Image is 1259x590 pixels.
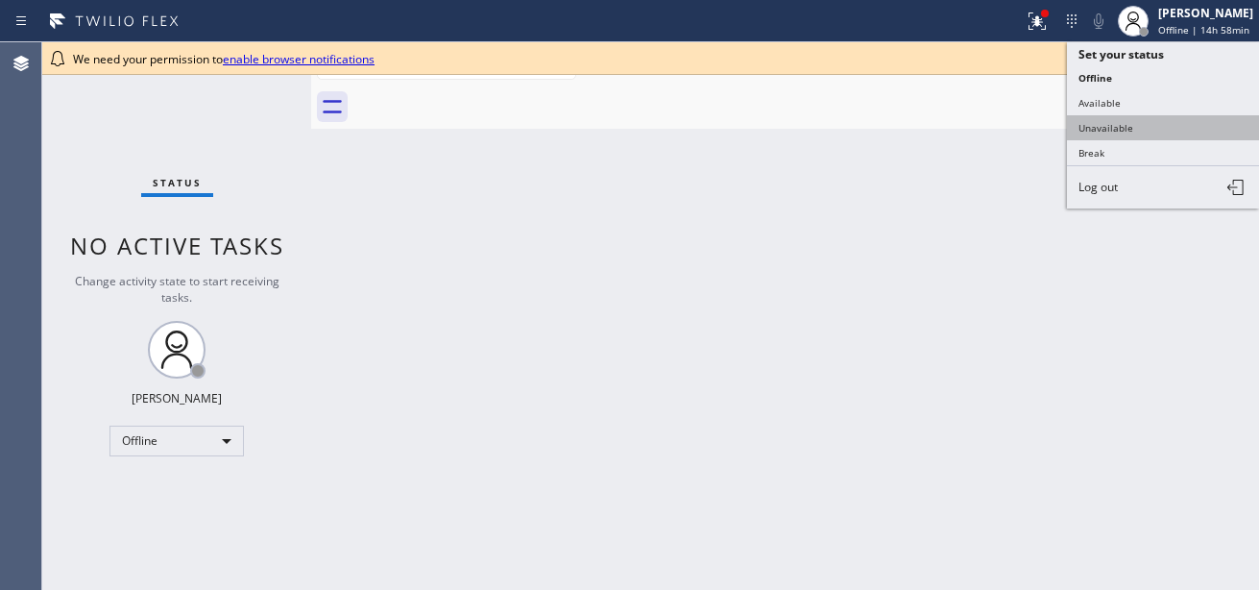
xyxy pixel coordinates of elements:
div: [PERSON_NAME] [1158,5,1253,21]
span: No active tasks [70,230,284,261]
div: [PERSON_NAME] [132,390,222,406]
a: enable browser notifications [223,51,375,67]
span: We need your permission to [73,51,375,67]
div: Offline [109,426,244,456]
span: Change activity state to start receiving tasks. [75,273,279,306]
span: Offline | 14h 58min [1158,23,1249,37]
button: Mute [1085,8,1112,35]
span: Status [153,176,202,189]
